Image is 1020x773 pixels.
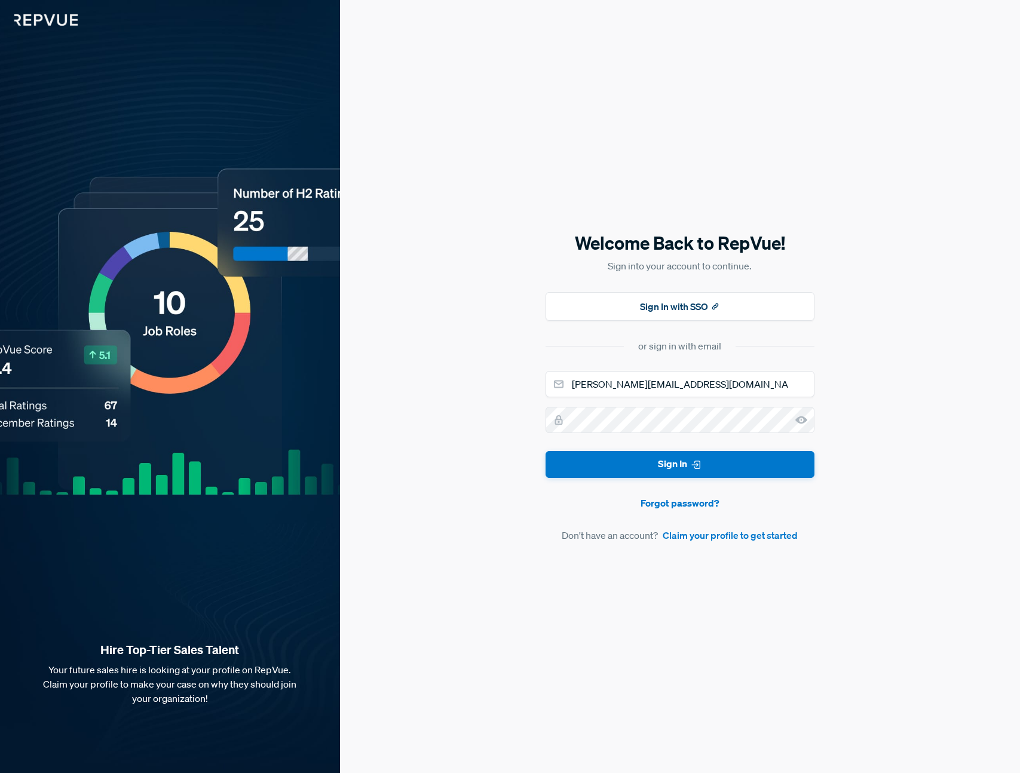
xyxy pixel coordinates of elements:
[546,231,814,256] h5: Welcome Back to RepVue!
[546,259,814,273] p: Sign into your account to continue.
[546,371,814,397] input: Email address
[19,642,321,658] strong: Hire Top-Tier Sales Talent
[546,292,814,321] button: Sign In with SSO
[546,528,814,542] article: Don't have an account?
[546,451,814,478] button: Sign In
[663,528,798,542] a: Claim your profile to get started
[546,496,814,510] a: Forgot password?
[638,339,721,353] div: or sign in with email
[19,662,321,705] p: Your future sales hire is looking at your profile on RepVue. Claim your profile to make your case...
